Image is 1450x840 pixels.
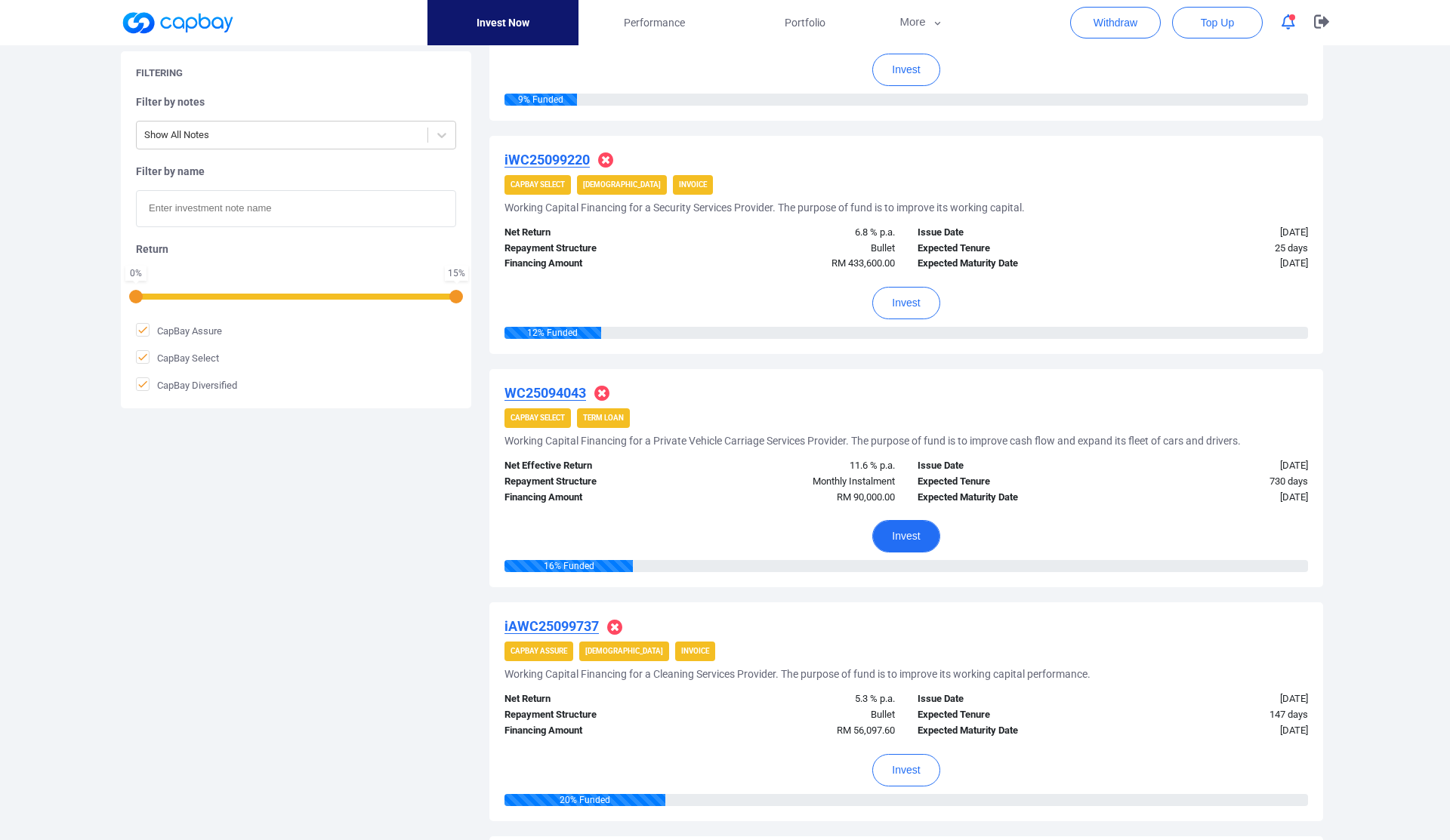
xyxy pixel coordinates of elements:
[511,647,567,655] strong: CapBay Assure
[136,66,183,80] h5: Filtering
[493,225,700,241] div: Net Return
[493,458,700,474] div: Net Effective Return
[136,190,456,227] input: Enter investment note name
[906,723,1113,739] div: Expected Maturity Date
[872,520,939,552] button: Invest
[681,647,709,655] strong: Invoice
[493,474,700,490] div: Repayment Structure
[504,385,586,401] u: WC25094043
[1113,490,1320,506] div: [DATE]
[700,241,907,257] div: Bullet
[136,323,222,338] span: CapBay Assure
[837,491,895,503] span: RM 90,000.00
[624,14,685,31] span: Performance
[906,474,1113,490] div: Expected Tenure
[504,94,577,106] div: 9 % Funded
[504,560,633,572] div: 16 % Funded
[906,256,1113,272] div: Expected Maturity Date
[906,458,1113,474] div: Issue Date
[1113,474,1320,490] div: 730 days
[906,490,1113,506] div: Expected Maturity Date
[700,458,907,474] div: 11.6 % p.a.
[906,707,1113,723] div: Expected Tenure
[448,269,465,278] div: 15 %
[504,201,1025,214] h5: Working Capital Financing for a Security Services Provider. The purpose of fund is to improve its...
[504,152,590,168] u: iWC25099220
[872,54,939,86] button: Invest
[679,180,707,189] strong: Invoice
[585,647,663,655] strong: [DEMOGRAPHIC_DATA]
[583,414,624,422] strong: Term Loan
[504,434,1241,448] h5: Working Capital Financing for a Private Vehicle Carriage Services Provider. The purpose of fund i...
[700,474,907,490] div: Monthly Instalment
[1113,691,1320,707] div: [DATE]
[493,707,700,723] div: Repayment Structure
[700,691,907,707] div: 5.3 % p.a.
[831,257,895,269] span: RM 433,600.00
[1113,723,1320,739] div: [DATE]
[1113,241,1320,257] div: 25 days
[785,14,825,31] span: Portfolio
[511,414,565,422] strong: CapBay Select
[136,377,237,392] span: CapBay Diversified
[136,165,456,178] h5: Filter by name
[1113,707,1320,723] div: 147 days
[136,350,219,365] span: CapBay Select
[504,667,1091,681] h5: Working Capital Financing for a Cleaning Services Provider. The purpose of fund is to improve its...
[493,691,700,707] div: Net Return
[493,490,700,506] div: Financing Amount
[493,256,700,272] div: Financing Amount
[1113,225,1320,241] div: [DATE]
[700,225,907,241] div: 6.8 % p.a.
[872,754,939,786] button: Invest
[872,287,939,319] button: Invest
[504,327,601,339] div: 12 % Funded
[128,269,143,278] div: 0 %
[906,241,1113,257] div: Expected Tenure
[1201,15,1234,30] span: Top Up
[504,618,599,634] u: iAWC25099737
[1070,7,1161,38] button: Withdraw
[511,180,565,189] strong: CapBay Select
[1113,458,1320,474] div: [DATE]
[700,707,907,723] div: Bullet
[583,180,661,189] strong: [DEMOGRAPHIC_DATA]
[136,95,456,109] h5: Filter by notes
[136,242,456,256] h5: Return
[504,794,665,806] div: 20 % Funded
[906,691,1113,707] div: Issue Date
[837,725,895,736] span: RM 56,097.60
[906,225,1113,241] div: Issue Date
[1172,7,1263,38] button: Top Up
[1113,256,1320,272] div: [DATE]
[493,723,700,739] div: Financing Amount
[493,241,700,257] div: Repayment Structure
